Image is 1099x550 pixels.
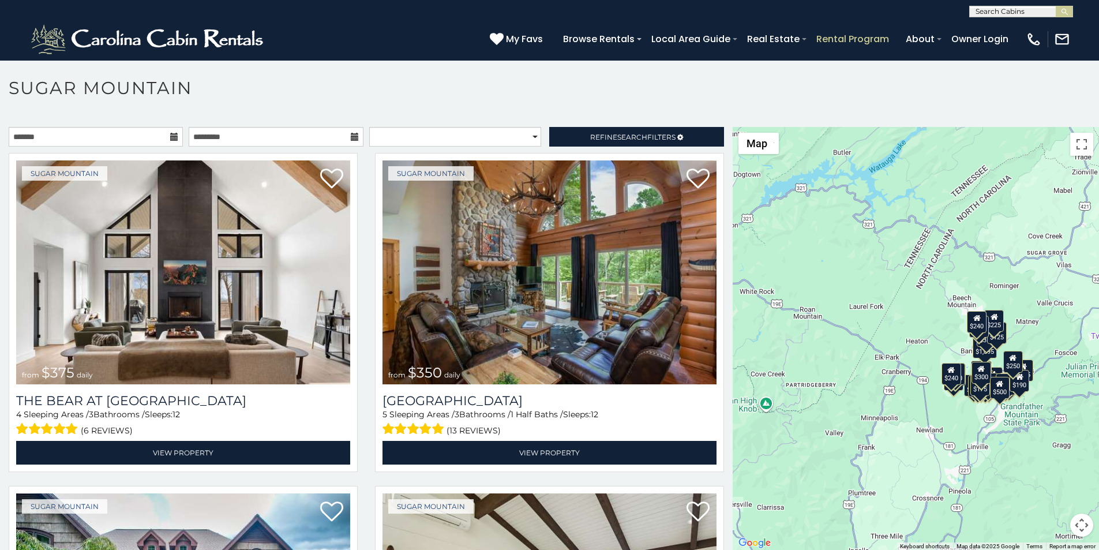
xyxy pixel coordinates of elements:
span: from [388,371,406,379]
a: Add to favorites [687,500,710,525]
div: $240 [942,363,961,385]
div: $175 [970,374,990,396]
a: [GEOGRAPHIC_DATA] [382,393,717,409]
span: 12 [591,409,598,420]
a: Add to favorites [320,167,343,192]
span: $375 [42,364,74,381]
a: Add to favorites [687,167,710,192]
span: (13 reviews) [447,423,501,438]
a: Rental Program [811,29,895,49]
a: RefineSearchFilters [549,127,723,147]
button: Change map style [738,133,779,154]
a: About [900,29,940,49]
span: My Favs [506,32,543,46]
button: Map camera controls [1070,514,1093,537]
h3: Grouse Moor Lodge [382,393,717,409]
div: $155 [969,375,988,397]
div: $250 [1003,351,1023,373]
img: White-1-2.png [29,22,268,57]
span: Map [747,137,767,149]
a: Local Area Guide [646,29,736,49]
a: View Property [16,441,350,465]
div: $200 [983,367,1003,389]
a: My Favs [490,32,546,47]
span: 1 Half Baths / [511,409,563,420]
div: $1,095 [973,336,997,358]
img: phone-regular-white.png [1026,31,1042,47]
span: 5 [382,409,387,420]
a: Real Estate [741,29,805,49]
div: Sleeping Areas / Bathrooms / Sleeps: [16,409,350,438]
span: Map data ©2025 Google [957,543,1019,549]
img: Grouse Moor Lodge [382,160,717,384]
span: (6 reviews) [81,423,133,438]
span: 3 [455,409,459,420]
a: The Bear At Sugar Mountain from $375 daily [16,160,350,384]
img: mail-regular-white.png [1054,31,1070,47]
span: 4 [16,409,21,420]
h3: The Bear At Sugar Mountain [16,393,350,409]
img: The Bear At Sugar Mountain [16,160,350,384]
button: Toggle fullscreen view [1070,133,1093,156]
span: daily [444,371,460,379]
div: $240 [967,311,987,333]
a: Add to favorites [320,500,343,525]
a: Owner Login [946,29,1014,49]
a: Browse Rentals [557,29,640,49]
span: $350 [408,364,442,381]
span: from [22,371,39,379]
a: Grouse Moor Lodge from $350 daily [382,160,717,384]
div: Sleeping Areas / Bathrooms / Sleeps: [382,409,717,438]
a: Terms [1026,543,1042,549]
span: 12 [172,409,180,420]
a: View Property [382,441,717,465]
div: $500 [990,377,1010,399]
span: Search [617,133,647,141]
a: Sugar Mountain [388,166,474,181]
div: $190 [971,361,991,383]
a: Sugar Mountain [22,166,107,181]
span: daily [77,371,93,379]
a: The Bear At [GEOGRAPHIC_DATA] [16,393,350,409]
div: $155 [1014,360,1033,381]
a: Report a map error [1049,543,1096,549]
div: $225 [985,310,1004,332]
div: $190 [1010,370,1030,392]
span: Refine Filters [590,133,676,141]
div: $195 [996,373,1015,395]
a: Sugar Mountain [388,499,474,514]
div: $125 [987,322,1007,344]
a: Sugar Mountain [22,499,107,514]
span: 3 [89,409,93,420]
div: $300 [972,362,991,384]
